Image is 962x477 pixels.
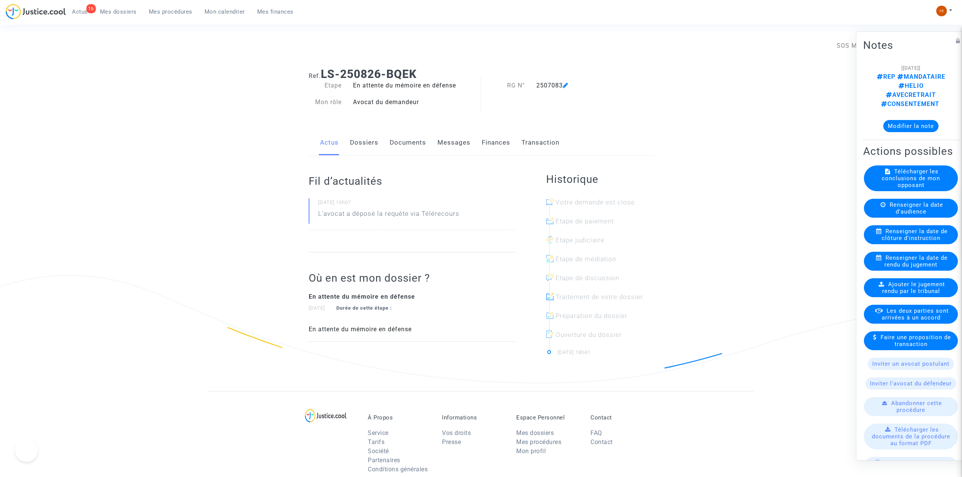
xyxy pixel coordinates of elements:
h2: Fil d’actualités [309,175,516,188]
span: Actus [72,8,88,15]
a: Finances [482,130,510,155]
span: Les deux parties sont arrivées à un accord [882,307,949,321]
span: Exporter le dossier au format Excel [885,460,948,473]
strong: Durée de cette étape : [336,305,392,311]
h2: Où en est mon dossier ? [309,271,516,285]
img: jc-logo.svg [6,4,66,19]
a: Société [368,447,389,455]
span: HELIO [898,82,924,89]
span: Mes finances [257,8,294,15]
span: Votre demande est close [556,198,635,206]
div: En attente du mémoire en défense [309,325,516,334]
a: Dossiers [350,130,378,155]
span: Ajouter le jugement rendu par le tribunal [882,281,945,295]
a: Messages [437,130,470,155]
span: Inviter un avocat postulant [872,360,950,367]
span: Télécharger les documents de la procédure au format PDF [872,426,950,447]
span: Abandonner cette procédure [891,400,942,413]
a: Mon calendrier [198,6,251,17]
span: Mes procédures [149,8,192,15]
img: logo-lg.svg [305,409,347,422]
span: REP [877,73,895,80]
div: 2507083 [531,81,629,90]
b: LS-250826-BQEK [321,67,417,81]
h2: Notes [863,39,959,52]
span: Renseigner la date de rendu du jugement [884,254,948,268]
span: Télécharger les conclusions de mon opposant [882,168,940,189]
img: fc99b196863ffcca57bb8fe2645aafd9 [936,6,947,16]
a: Actus [320,130,339,155]
p: L'avocat a déposé la requête via Télérecours [318,209,459,222]
p: À Propos [368,414,431,421]
span: Ref. [309,72,321,79]
span: Renseigner la date de clôture d'instruction [882,228,948,242]
a: Conditions générales [368,466,428,473]
a: Documents [390,130,426,155]
a: Presse [442,438,461,446]
span: [[DATE]] [901,65,920,71]
a: Mes procédures [516,438,561,446]
small: [DATE] 10h07 [318,199,516,209]
span: MANDATAIRE [895,73,945,80]
button: Modifier la note [883,120,939,132]
span: Inviter l'avocat du défendeur [870,380,952,387]
a: FAQ [590,429,602,436]
small: [DATE] [309,305,392,311]
p: Contact [590,414,653,421]
a: Partenaires [368,457,400,464]
p: Espace Personnel [516,414,579,421]
span: CONSENTEMENT [881,100,939,108]
div: RG N° [481,81,531,90]
a: Mes dossiers [516,429,554,436]
a: Mes finances [251,6,300,17]
a: Tarifs [368,438,384,446]
span: Renseigner la date d'audience [890,201,943,215]
span: Mes dossiers [100,8,137,15]
a: Transaction [522,130,559,155]
div: Etape [303,81,348,90]
h2: Actions possibles [863,145,959,158]
span: Faire une proposition de transaction [881,334,951,348]
div: En attente du mémoire en défense [309,292,516,301]
a: 16Actus [66,6,94,17]
a: Mon profil [516,447,546,455]
div: 16 [86,4,96,13]
h2: Historique [546,173,654,186]
span: AVECRETRAIT [886,91,936,98]
span: Mon calendrier [205,8,245,15]
p: Informations [442,414,505,421]
div: Mon rôle [303,98,348,107]
a: Vos droits [442,429,471,436]
a: Contact [590,438,613,446]
a: Mes dossiers [94,6,143,17]
div: En attente du mémoire en défense [347,81,481,90]
iframe: Help Scout Beacon - Open [15,439,38,462]
div: Avocat du demandeur [347,98,481,107]
a: Service [368,429,389,436]
a: Mes procédures [143,6,198,17]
